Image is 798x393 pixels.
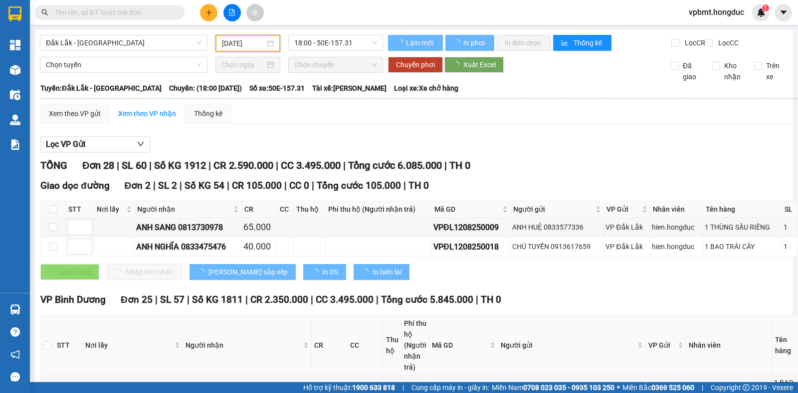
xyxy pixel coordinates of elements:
[208,266,288,277] span: [PERSON_NAME] sắp xếp
[208,159,211,171] span: |
[303,382,395,393] span: Hỗ trợ kỹ thuật:
[200,4,217,21] button: plus
[221,59,266,70] input: Chọn ngày
[137,140,145,148] span: down
[406,37,435,48] span: Làm mới
[10,90,20,100] img: warehouse-icon
[294,201,326,218] th: Thu hộ
[10,372,20,382] span: message
[311,294,313,305] span: |
[402,382,404,393] span: |
[46,138,85,150] span: Lọc VP Gửi
[463,37,486,48] span: In phơi
[411,382,489,393] span: Cung cấp máy in - giấy in:
[651,384,694,392] strong: 0369 525 060
[714,37,740,48] span: Lọc CC
[432,340,488,351] span: Mã GD
[762,4,769,11] sup: 1
[501,340,635,351] span: Người gửi
[245,294,248,305] span: |
[223,4,241,21] button: file-add
[317,180,401,191] span: Tổng cước 105.000
[433,221,509,234] div: VPĐL1208250009
[605,241,648,252] div: VP Đắk Lắk
[312,180,314,191] span: |
[205,9,212,16] span: plus
[10,304,20,315] img: warehouse-icon
[617,386,620,390] span: ⚪️
[513,204,594,215] span: Người gửi
[41,9,48,16] span: search
[228,9,235,16] span: file-add
[388,57,443,73] button: Chuyển phơi
[553,35,611,51] button: bar-chartThống kê
[401,315,429,376] th: Phí thu hộ (Người nhận trả)
[294,57,377,72] span: Chọn chuyến
[281,159,341,171] span: CC 3.495.000
[648,340,676,351] span: VP Gửi
[605,222,648,233] div: VP Đắk Lắk
[149,159,152,171] span: |
[381,294,473,305] span: Tổng cước 5.845.000
[408,180,429,191] span: TH 0
[322,266,338,277] span: In DS
[97,204,124,215] span: Nơi lấy
[782,201,798,218] th: SL
[444,57,504,73] button: Xuất Excel
[243,240,275,254] div: 40.000
[343,159,346,171] span: |
[55,7,173,18] input: Tìm tên, số ĐT hoặc mã đơn
[40,180,110,191] span: Giao dọc đường
[137,204,231,215] span: Người nhận
[289,180,309,191] span: CC 0
[153,180,156,191] span: |
[681,6,752,18] span: vpbmt.hongduc
[622,382,694,393] span: Miền Bắc
[194,108,222,119] div: Thống kê
[432,218,511,237] td: VPĐL1208250009
[604,218,650,237] td: VP Đắk Lắk
[388,35,443,51] button: Làm mới
[169,83,242,94] span: Chuyến: (18:00 [DATE])
[362,268,373,275] span: loading
[40,159,67,171] span: TỔNG
[160,294,185,305] span: SL 57
[403,180,406,191] span: |
[303,264,346,280] button: In DS
[445,35,494,51] button: In phơi
[481,294,501,305] span: TH 0
[8,6,21,21] img: logo-vxr
[312,83,387,94] span: Tài xế: [PERSON_NAME]
[277,201,294,218] th: CC
[652,241,701,252] div: hien.hongduc
[764,4,767,11] span: 1
[82,159,114,171] span: Đơn 28
[49,108,100,119] div: Xem theo VP gửi
[702,382,703,393] span: |
[434,204,500,215] span: Mã GD
[311,268,322,275] span: loading
[394,83,458,94] span: Loại xe: Xe chở hàng
[246,4,264,21] button: aim
[432,237,511,257] td: VPĐL1208250018
[40,294,106,305] span: VP Bình Dương
[348,159,442,171] span: Tổng cước 6.085.000
[512,222,602,233] div: ANH HUỆ 0833577336
[433,241,509,253] div: VPĐL1208250018
[107,264,182,280] button: Nhập kho nhận
[449,159,470,171] span: TH 0
[222,38,265,49] input: 12/08/2025
[54,315,83,376] th: STT
[743,384,750,391] span: copyright
[227,180,229,191] span: |
[316,294,374,305] span: CC 3.495.000
[574,37,603,48] span: Thống kê
[452,61,463,68] span: loading
[46,57,201,72] span: Chọn tuyến
[348,315,384,376] th: CC
[117,159,119,171] span: |
[242,201,277,218] th: CR
[10,327,20,337] span: question-circle
[686,315,773,376] th: Nhân viên
[85,340,173,351] span: Nơi lấy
